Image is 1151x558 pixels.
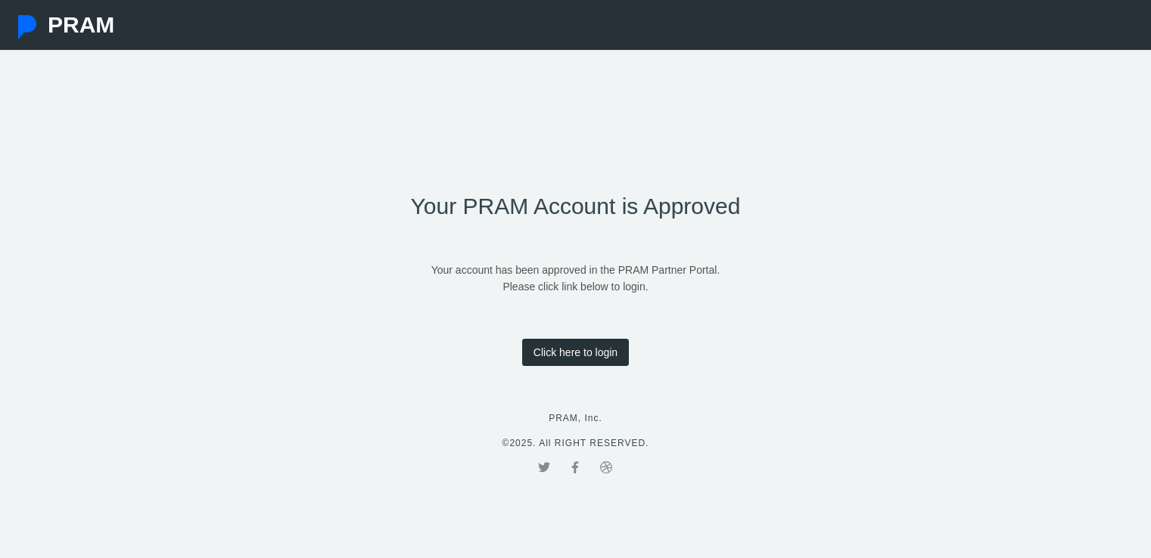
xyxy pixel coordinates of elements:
[411,262,741,278] p: Your account has been approved in the PRAM Partner Portal.
[522,339,629,366] a: Click here to login
[411,193,741,220] h2: Your PRAM Account is Approved
[411,278,741,295] p: Please click link below to login.
[411,436,741,451] p: © 2025. All RIGHT RESERVED.
[411,411,741,426] p: PRAM, Inc.
[15,15,39,39] img: Pram Partner
[48,12,114,37] span: PRAM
